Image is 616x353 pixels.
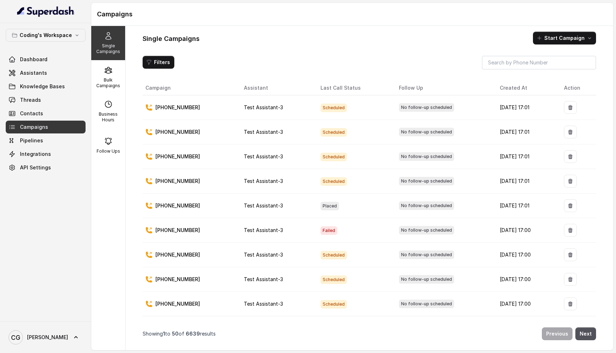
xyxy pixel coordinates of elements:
[482,56,596,69] input: Search by Phone Number
[155,178,200,185] p: [PHONE_NUMBER]
[186,331,200,337] span: 6639
[20,96,41,104] span: Threads
[244,129,283,135] span: Test Assistant-3
[6,121,86,133] a: Campaigns
[163,331,165,337] span: 1
[20,56,47,63] span: Dashboard
[244,252,283,258] span: Test Assistant-3
[320,202,339,210] span: Placed
[494,316,558,341] td: [DATE] 17:00
[11,334,20,341] text: CG
[320,251,347,259] span: Scheduled
[143,33,200,44] h1: Single Campaigns
[399,201,454,210] span: No follow-up scheduled
[6,148,86,160] a: Integrations
[6,80,86,93] a: Knowledge Bases
[494,267,558,292] td: [DATE] 17:00
[244,178,283,184] span: Test Assistant-3
[6,67,86,79] a: Assistants
[399,275,454,284] span: No follow-up scheduled
[320,128,347,137] span: Scheduled
[155,276,200,283] p: [PHONE_NUMBER]
[575,327,596,340] button: Next
[494,243,558,267] td: [DATE] 17:00
[315,81,393,95] th: Last Call Status
[155,300,200,307] p: [PHONE_NUMBER]
[399,300,454,308] span: No follow-up scheduled
[27,334,68,341] span: [PERSON_NAME]
[143,56,174,69] button: Filters
[97,148,120,154] p: Follow Ups
[320,275,347,284] span: Scheduled
[244,202,283,209] span: Test Assistant-3
[494,95,558,120] td: [DATE] 17:01
[143,323,596,344] nav: Pagination
[6,107,86,120] a: Contacts
[238,81,315,95] th: Assistant
[399,152,454,161] span: No follow-up scheduled
[20,110,43,117] span: Contacts
[494,194,558,218] td: [DATE] 17:01
[20,31,72,39] p: Coding's Workspace
[320,177,347,186] span: Scheduled
[6,134,86,147] a: Pipelines
[494,144,558,169] td: [DATE] 17:01
[6,94,86,106] a: Threads
[533,32,596,44] button: Start Campaign
[94,111,122,123] p: Business Hours
[320,300,347,309] span: Scheduled
[399,103,454,112] span: No follow-up scheduled
[393,81,494,95] th: Follow Up
[143,81,238,95] th: Campaign
[155,153,200,160] p: [PHONE_NUMBER]
[6,327,86,347] a: [PERSON_NAME]
[244,227,283,233] span: Test Assistant-3
[20,83,65,90] span: Knowledge Bases
[6,53,86,66] a: Dashboard
[94,77,122,89] p: Bulk Campaigns
[399,226,454,235] span: No follow-up scheduled
[244,276,283,282] span: Test Assistant-3
[558,81,596,95] th: Action
[399,177,454,185] span: No follow-up scheduled
[155,227,200,234] p: [PHONE_NUMBER]
[97,9,607,20] h1: Campaigns
[143,330,216,337] p: Showing to of results
[20,151,51,158] span: Integrations
[399,251,454,259] span: No follow-up scheduled
[320,226,337,235] span: Failed
[155,104,200,111] p: [PHONE_NUMBER]
[155,128,200,136] p: [PHONE_NUMBER]
[244,301,283,307] span: Test Assistant-3
[6,29,86,42] button: Coding's Workspace
[494,120,558,144] td: [DATE] 17:01
[494,292,558,316] td: [DATE] 17:00
[20,164,51,171] span: API Settings
[94,43,122,54] p: Single Campaigns
[20,69,47,77] span: Assistants
[542,327,573,340] button: Previous
[494,81,558,95] th: Created At
[244,153,283,159] span: Test Assistant-3
[6,161,86,174] a: API Settings
[155,251,200,258] p: [PHONE_NUMBER]
[494,169,558,194] td: [DATE] 17:01
[17,6,75,17] img: light.svg
[172,331,179,337] span: 50
[399,128,454,136] span: No follow-up scheduled
[155,202,200,209] p: [PHONE_NUMBER]
[20,123,48,131] span: Campaigns
[244,104,283,110] span: Test Assistant-3
[320,153,347,161] span: Scheduled
[494,218,558,243] td: [DATE] 17:00
[20,137,43,144] span: Pipelines
[320,104,347,112] span: Scheduled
